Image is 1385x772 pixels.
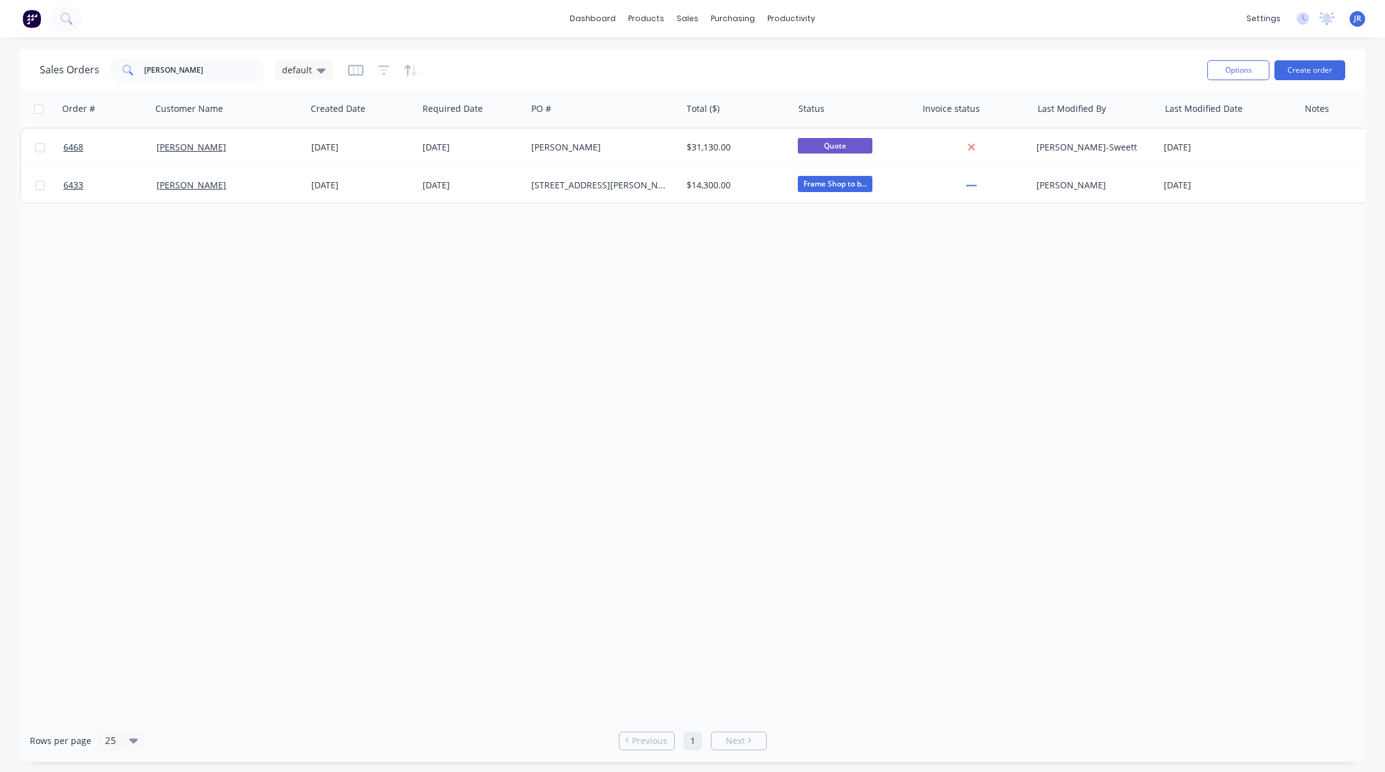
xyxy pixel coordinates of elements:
[761,9,821,28] div: productivity
[1240,9,1287,28] div: settings
[798,103,825,115] div: Status
[1164,179,1294,191] div: [DATE]
[423,103,483,115] div: Required Date
[564,9,622,28] a: dashboard
[144,58,265,83] input: Search...
[531,179,669,191] div: [STREET_ADDRESS][PERSON_NAME][PERSON_NAME]
[157,141,226,153] a: [PERSON_NAME]
[155,103,223,115] div: Customer Name
[1207,60,1269,80] button: Options
[687,103,720,115] div: Total ($)
[1164,141,1294,154] div: [DATE]
[726,735,745,747] span: Next
[311,103,365,115] div: Created Date
[62,103,95,115] div: Order #
[687,141,783,154] div: $31,130.00
[1036,141,1148,154] div: [PERSON_NAME]-Sweett
[22,9,41,28] img: Factory
[63,141,83,154] span: 6468
[1354,13,1361,24] span: JR
[531,103,551,115] div: PO #
[157,179,226,191] a: [PERSON_NAME]
[683,732,702,750] a: Page 1 is your current page
[311,141,413,154] div: [DATE]
[282,63,312,76] span: default
[614,732,772,750] ul: Pagination
[63,129,157,166] a: 6468
[311,179,413,191] div: [DATE]
[423,179,521,191] div: [DATE]
[705,9,761,28] div: purchasing
[30,735,91,747] span: Rows per page
[1305,103,1329,115] div: Notes
[798,176,872,191] span: Frame Shop to b...
[423,141,521,154] div: [DATE]
[923,103,980,115] div: Invoice status
[622,9,670,28] div: products
[670,9,705,28] div: sales
[531,141,669,154] div: [PERSON_NAME]
[1036,179,1148,191] div: [PERSON_NAME]
[1038,103,1106,115] div: Last Modified By
[63,167,157,204] a: 6433
[40,64,99,76] h1: Sales Orders
[687,179,783,191] div: $14,300.00
[619,735,674,747] a: Previous page
[798,138,872,154] span: Quote
[63,179,83,191] span: 6433
[1274,60,1345,80] button: Create order
[711,735,766,747] a: Next page
[632,735,667,747] span: Previous
[1165,103,1243,115] div: Last Modified Date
